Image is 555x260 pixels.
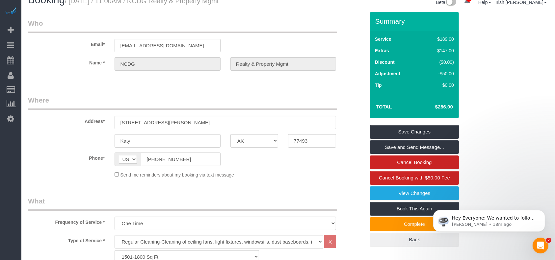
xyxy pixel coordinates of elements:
label: Type of Service * [23,235,110,244]
input: Last Name* [230,57,336,71]
label: Phone* [23,153,110,161]
iframe: Intercom notifications message [423,196,555,242]
span: Send me reminders about my booking via text message [120,172,234,177]
a: Back [370,233,459,247]
a: Save and Send Message... [370,140,459,154]
div: $189.00 [423,36,454,42]
input: First Name* [115,57,220,71]
input: City* [115,134,220,148]
a: Cancel Booking [370,155,459,169]
label: Email* [23,39,110,48]
label: Address* [23,116,110,125]
legend: Who [28,18,337,33]
legend: What [28,196,337,211]
span: 7 [546,238,551,243]
input: Zip Code* [288,134,336,148]
input: Phone* [141,153,220,166]
label: Service [375,36,391,42]
a: Book This Again [370,202,459,216]
label: Frequency of Service * [23,217,110,225]
h4: $286.00 [415,104,453,110]
h3: Summary [375,17,456,25]
label: Name * [23,57,110,66]
a: Cancel Booking with $50.00 Fee [370,171,459,185]
span: Cancel Booking with $50.00 Fee [379,175,450,180]
a: Complete [370,217,459,231]
a: View Changes [370,186,459,200]
label: Tip [375,82,382,88]
legend: Where [28,95,337,110]
iframe: Intercom live chat [533,238,548,253]
label: Extras [375,47,389,54]
div: $0.00 [423,82,454,88]
a: Save Changes [370,125,459,139]
img: Automaid Logo [4,7,17,16]
div: -$50.00 [423,70,454,77]
div: $147.00 [423,47,454,54]
input: Email* [115,39,220,52]
label: Discount [375,59,395,65]
div: ($0.00) [423,59,454,65]
strong: Total [376,104,392,109]
label: Adjustment [375,70,400,77]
